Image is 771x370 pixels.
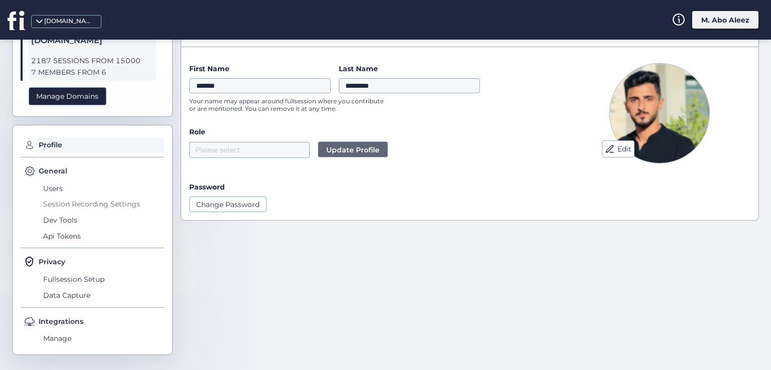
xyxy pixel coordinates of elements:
[41,271,164,287] span: Fullsession Setup
[44,17,94,26] div: [DOMAIN_NAME]
[41,212,164,228] span: Dev Tools
[39,165,67,176] span: General
[41,331,164,347] span: Manage
[189,63,331,74] label: First Name
[31,55,154,67] span: 2187 SESSIONS FROM 15000
[39,316,83,327] span: Integrations
[29,87,106,106] div: Manage Domains
[36,137,164,153] span: Profile
[31,67,154,78] span: 7 MEMBERS FROM 6
[189,197,267,212] button: Change Password
[41,287,164,303] span: Data Capture
[602,140,634,157] button: Edit
[41,180,164,197] span: Users
[41,228,164,244] span: Api Tokens
[41,197,164,213] span: Session Recording Settings
[189,126,553,137] label: Role
[326,144,379,155] span: Update Profile
[609,63,710,163] img: Avatar Picture
[39,256,65,267] span: Privacy
[31,34,154,47] span: [DOMAIN_NAME]
[189,182,225,192] label: Password
[692,11,758,29] div: M. Abo Aleez
[189,97,390,112] p: Your name may appear around fullsession where you contribute or are mentioned. You can remove it ...
[339,63,480,74] label: Last Name
[318,141,388,157] button: Update Profile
